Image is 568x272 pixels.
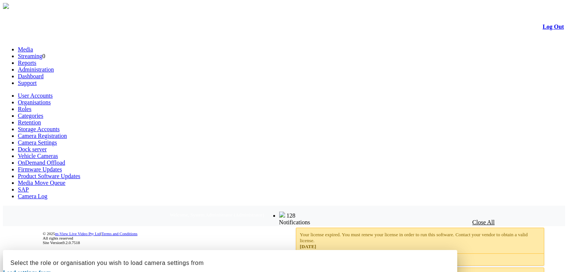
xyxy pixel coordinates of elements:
[18,66,54,73] a: Administration
[18,46,33,53] a: Media
[300,244,316,249] span: [DATE]
[18,99,51,105] a: Organisations
[18,166,62,173] a: Firmware Updates
[18,80,37,86] a: Support
[18,113,43,119] a: Categories
[287,212,296,219] span: 128
[18,73,43,79] a: Dashboard
[170,212,264,218] span: Welcome, System Administrator (Administrator)
[42,53,45,59] span: 0
[279,212,285,218] img: bell25.png
[18,60,36,66] a: Reports
[18,153,58,159] a: Vehicle Cameras
[18,193,48,199] a: Camera Log
[3,250,457,268] h2: Select the role or organisation you wish to load camera settings from
[3,3,9,9] img: arrow-3.png
[43,240,564,245] div: Site Version
[543,23,564,30] a: Log Out
[18,126,59,132] a: Storage Accounts
[62,240,80,245] span: 9.2.0.7518
[18,92,53,99] a: User Accounts
[43,231,564,245] div: © 2025 | All rights reserved
[101,231,138,236] a: Terms and Conditions
[18,133,67,139] a: Camera Registration
[18,119,41,126] a: Retention
[18,186,29,193] a: SAP
[55,231,101,236] a: m-View Live Video Pty Ltd
[18,146,47,152] a: Dock server
[18,106,31,112] a: Roles
[18,173,80,179] a: Product Software Updates
[18,53,42,59] a: Streaming
[8,227,38,249] img: DigiCert Secured Site Seal
[18,159,65,166] a: OnDemand Offload
[472,219,495,225] a: Close All
[300,232,540,250] div: Your license expired. You must renew your license in order to run this software. Contact your ven...
[18,180,65,186] a: Media Move Queue
[279,219,549,226] div: Notifications
[18,139,57,146] a: Camera Settings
